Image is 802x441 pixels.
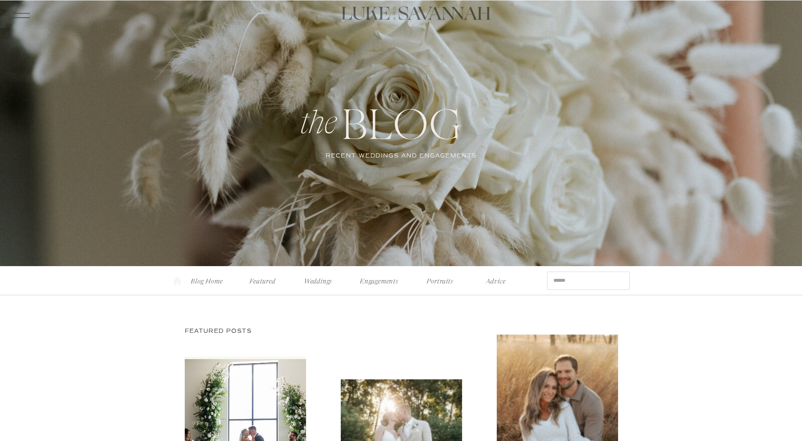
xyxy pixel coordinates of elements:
a: Weddings [301,275,335,284]
p: the [300,106,358,139]
p: RECENT Weddings AND engagements [313,151,490,161]
a: Featured [246,275,279,284]
p: FEATURED POSTS [185,327,263,337]
a: Engagements [358,275,401,284]
h1: blog [305,103,498,146]
a: Blog Home [190,275,224,284]
a: Advice [479,275,512,284]
a: Portraits [423,275,457,284]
